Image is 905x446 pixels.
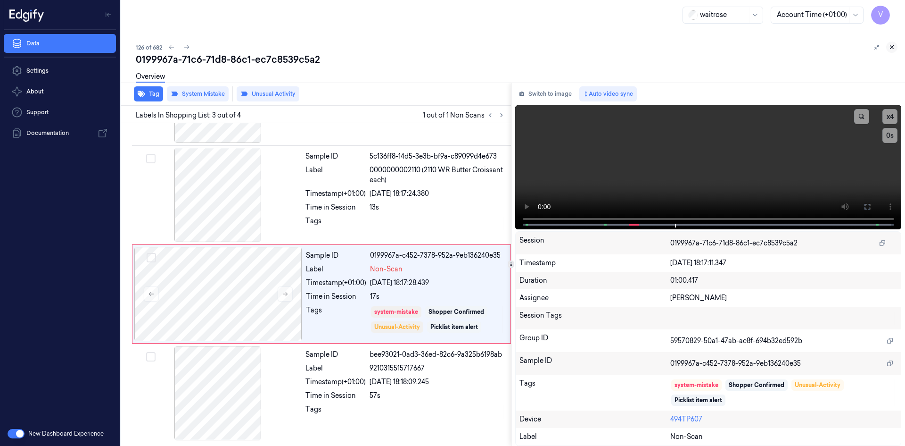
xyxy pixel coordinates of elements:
div: Label [305,363,366,373]
div: Time in Session [305,202,366,212]
div: Timestamp (+01:00) [305,189,366,199]
button: System Mistake [167,86,229,101]
span: 126 of 682 [136,43,162,51]
div: [DATE] 18:17:24.380 [370,189,505,199]
a: Settings [4,61,116,80]
div: system-mistake [374,308,418,316]
span: Labels In Shopping List: 3 out of 4 [136,110,241,120]
div: Timestamp (+01:00) [306,278,366,288]
div: Shopper Confirmed [428,308,484,316]
button: Select row [146,352,156,362]
div: 5c136ff8-14d5-3e3b-bf9a-c89099d4e673 [370,151,505,161]
div: 13s [370,202,505,212]
a: Support [4,103,116,122]
div: Time in Session [305,391,366,401]
div: Tags [519,379,671,407]
div: Shopper Confirmed [729,381,784,389]
div: 494TP607 [670,414,897,424]
div: Tags [305,404,366,420]
div: 17s [370,292,505,302]
div: Group ID [519,333,671,348]
div: Sample ID [305,151,366,161]
div: Picklist item alert [675,396,722,404]
button: Select row [147,253,156,262]
div: Sample ID [305,350,366,360]
div: Session [519,236,671,251]
div: [DATE] 18:17:28.439 [370,278,505,288]
div: 0199967a-71c6-71d8-86c1-ec7c8539c5a2 [136,53,897,66]
div: Label [306,264,366,274]
div: Timestamp [519,258,671,268]
button: x4 [882,109,897,124]
button: Tag [134,86,163,101]
div: Session Tags [519,311,671,326]
button: 0s [882,128,897,143]
span: 0199967a-c452-7378-952a-9eb136240e35 [670,359,801,369]
span: Non-Scan [370,264,403,274]
div: Assignee [519,293,671,303]
div: 57s [370,391,505,401]
div: 0199967a-c452-7378-952a-9eb136240e35 [370,251,505,261]
div: Sample ID [306,251,366,261]
button: Switch to image [515,86,576,101]
a: Overview [136,72,165,83]
span: 0000000002110 (2110 WR Butter Croissant each) [370,165,505,185]
div: Timestamp (+01:00) [305,377,366,387]
div: [DATE] 18:18:09.245 [370,377,505,387]
div: Duration [519,276,671,286]
div: Time in Session [306,292,366,302]
div: Picklist item alert [430,323,478,331]
span: 59570829-50a1-47ab-ac8f-694b32ed592b [670,336,802,346]
button: Toggle Navigation [101,7,116,22]
div: Sample ID [519,356,671,371]
a: Data [4,34,116,53]
div: Tags [305,216,366,231]
span: 1 out of 1 Non Scans [423,109,507,121]
div: Label [519,432,671,442]
div: Tags [306,305,366,334]
button: V [871,6,890,25]
button: Unusual Activity [237,86,299,101]
div: [DATE] 18:17:11.347 [670,258,897,268]
button: Auto video sync [579,86,637,101]
span: 9210315515717667 [370,363,425,373]
div: Unusual-Activity [795,381,840,389]
span: 0199967a-71c6-71d8-86c1-ec7c8539c5a2 [670,238,798,248]
div: Unusual-Activity [374,323,420,331]
div: Device [519,414,671,424]
div: 01:00.417 [670,276,897,286]
button: About [4,82,116,101]
span: Non-Scan [670,432,703,442]
button: Select row [146,154,156,163]
div: Label [305,165,366,185]
div: system-mistake [675,381,718,389]
div: [PERSON_NAME] [670,293,897,303]
div: bee93021-0ad3-36ed-82c6-9a325b6198ab [370,350,505,360]
a: Documentation [4,124,116,143]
